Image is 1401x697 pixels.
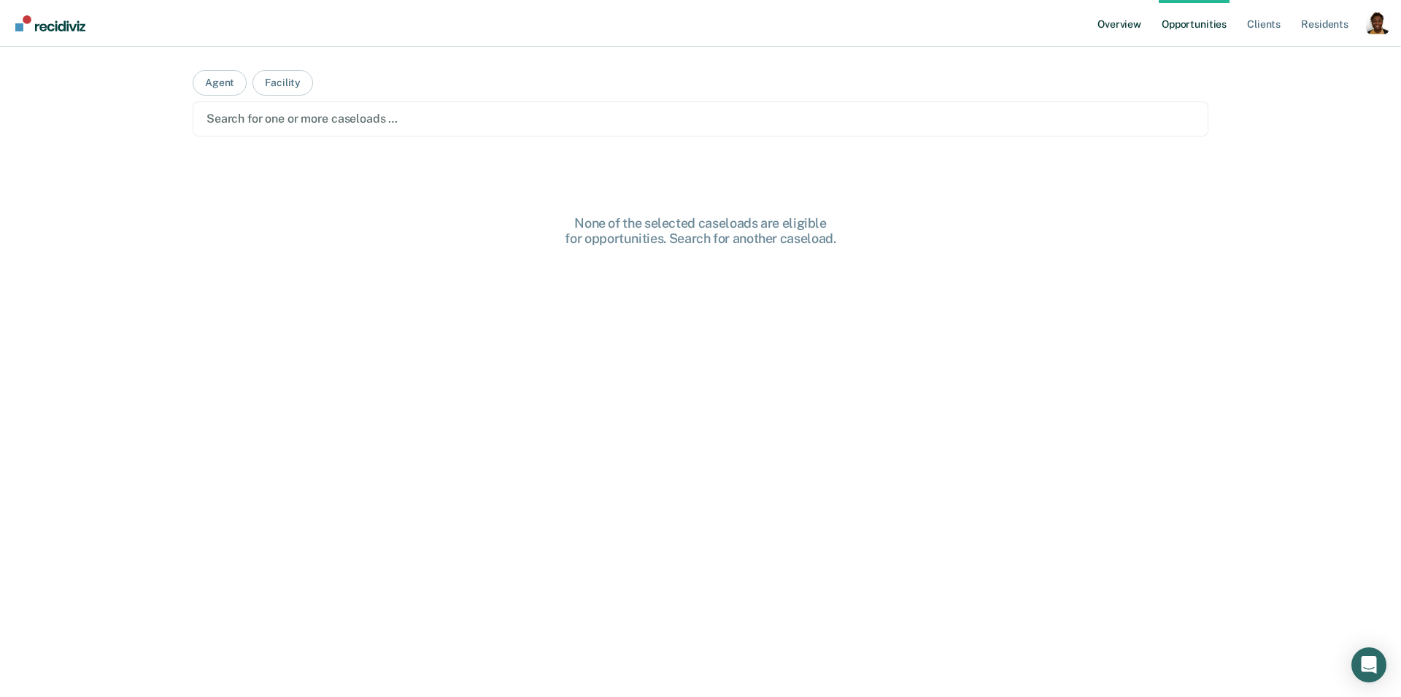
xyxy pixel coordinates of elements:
[252,70,313,96] button: Facility
[1351,647,1386,682] div: Open Intercom Messenger
[467,215,934,247] div: None of the selected caseloads are eligible for opportunities. Search for another caseload.
[1366,11,1389,34] button: Profile dropdown button
[15,15,85,31] img: Recidiviz
[193,70,247,96] button: Agent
